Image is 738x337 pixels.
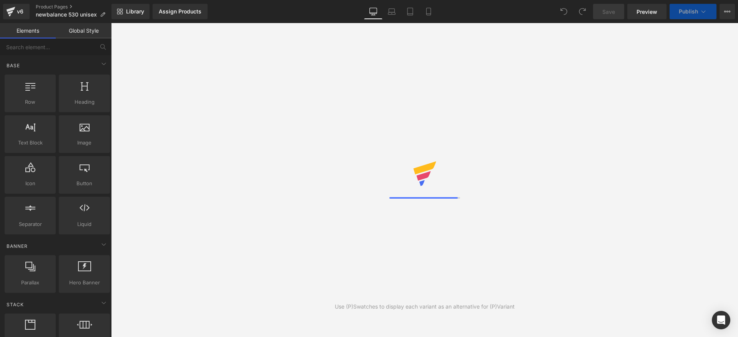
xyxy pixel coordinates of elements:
span: Icon [7,179,53,188]
span: Banner [6,242,28,250]
a: Global Style [56,23,111,38]
button: Undo [556,4,572,19]
a: Desktop [364,4,382,19]
span: Heading [61,98,108,106]
div: Use (P)Swatches to display each variant as an alternative for (P)Variant [335,302,515,311]
a: Laptop [382,4,401,19]
span: newbalance 530 unisex [36,12,97,18]
div: v6 [15,7,25,17]
span: Library [126,8,144,15]
a: Tablet [401,4,419,19]
a: Preview [627,4,667,19]
span: Hero Banner [61,279,108,287]
span: Button [61,179,108,188]
span: Image [61,139,108,147]
button: Publish [670,4,716,19]
span: Row [7,98,53,106]
div: Open Intercom Messenger [712,311,730,329]
a: v6 [3,4,30,19]
span: Base [6,62,21,69]
button: More [720,4,735,19]
span: Separator [7,220,53,228]
span: Parallax [7,279,53,287]
span: Stack [6,301,25,308]
span: Save [602,8,615,16]
div: Assign Products [159,8,201,15]
span: Preview [637,8,657,16]
button: Redo [575,4,590,19]
a: Mobile [419,4,438,19]
a: Product Pages [36,4,111,10]
a: New Library [111,4,150,19]
span: Liquid [61,220,108,228]
span: Text Block [7,139,53,147]
span: Publish [679,8,698,15]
